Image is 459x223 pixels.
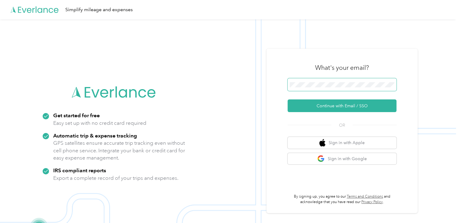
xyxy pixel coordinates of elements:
p: Easy set up with no credit card required [53,119,146,127]
img: google logo [317,155,325,163]
img: apple logo [319,139,325,147]
strong: Get started for free [53,112,100,118]
button: apple logoSign in with Apple [288,137,396,149]
strong: IRS compliant reports [53,167,106,173]
div: Simplify mileage and expenses [65,6,133,14]
p: GPS satellites ensure accurate trip tracking even without cell phone service. Integrate your bank... [53,139,185,162]
p: Export a complete record of your trips and expenses. [53,174,178,182]
span: OR [331,122,353,128]
a: Terms and Conditions [347,194,383,199]
button: google logoSign in with Google [288,153,396,165]
a: Privacy Policy [361,200,383,204]
h3: What's your email? [315,63,369,72]
strong: Automatic trip & expense tracking [53,132,137,139]
p: By signing up, you agree to our and acknowledge that you have read our . [288,194,396,205]
button: Continue with Email / SSO [288,99,396,112]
